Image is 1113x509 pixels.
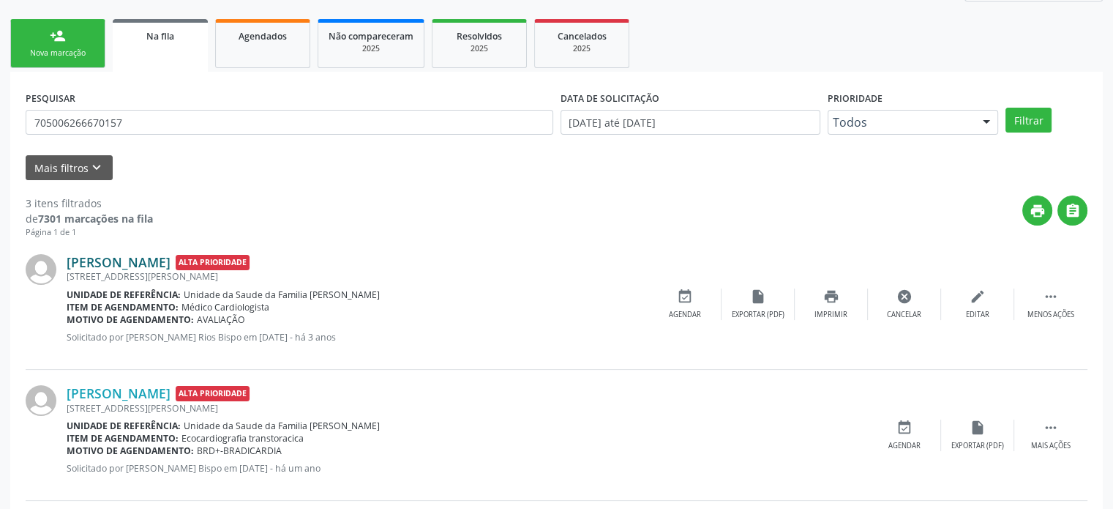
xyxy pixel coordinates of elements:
div: Cancelar [887,310,921,320]
button: Mais filtroskeyboard_arrow_down [26,155,113,181]
div: de [26,211,153,226]
b: Unidade de referência: [67,289,181,301]
button: Filtrar [1005,108,1052,133]
i:  [1043,289,1059,305]
span: Na fila [146,30,174,42]
div: Exportar (PDF) [732,310,784,320]
b: Item de agendamento: [67,432,179,445]
div: [STREET_ADDRESS][PERSON_NAME] [67,270,648,283]
i: cancel [896,289,912,305]
b: Motivo de agendamento: [67,445,194,457]
label: DATA DE SOLICITAÇÃO [561,87,659,110]
span: Não compareceram [329,30,413,42]
div: person_add [50,28,66,44]
div: Agendar [888,441,921,451]
div: 2025 [329,43,413,54]
div: Nova marcação [21,48,94,59]
img: img [26,254,56,285]
p: Solicitado por [PERSON_NAME] Bispo em [DATE] - há um ano [67,462,868,475]
div: Mais ações [1031,441,1071,451]
div: Menos ações [1027,310,1074,320]
div: Editar [966,310,989,320]
p: Solicitado por [PERSON_NAME] Rios Bispo em [DATE] - há 3 anos [67,331,648,343]
span: AVALIAÇÃO [197,313,245,326]
span: Unidade da Saude da Familia [PERSON_NAME] [184,420,380,432]
span: Todos [833,115,969,130]
i:  [1043,420,1059,436]
b: Item de agendamento: [67,301,179,313]
div: Exportar (PDF) [951,441,1004,451]
button: print [1022,196,1052,226]
input: Nome, CNS [26,110,553,135]
span: Ecocardiografia transtoracica [181,432,304,445]
i: print [1030,203,1046,219]
span: Agendados [239,30,287,42]
label: Prioridade [828,87,882,110]
label: PESQUISAR [26,87,75,110]
i: insert_drive_file [970,420,986,436]
i: keyboard_arrow_down [89,160,105,176]
i: event_available [896,420,912,436]
input: Selecione um intervalo [561,110,820,135]
span: Resolvidos [457,30,502,42]
a: [PERSON_NAME] [67,385,170,401]
span: BRD+-BRADICARDIA [197,445,282,457]
div: 2025 [443,43,516,54]
span: Alta Prioridade [176,255,250,270]
img: img [26,385,56,416]
a: [PERSON_NAME] [67,254,170,270]
div: 2025 [545,43,618,54]
i: insert_drive_file [750,289,766,305]
div: Página 1 de 1 [26,226,153,239]
button:  [1057,196,1087,226]
i:  [1065,203,1081,219]
b: Motivo de agendamento: [67,313,194,326]
span: Alta Prioridade [176,386,250,401]
div: Agendar [669,310,701,320]
i: edit [970,289,986,305]
i: event_available [677,289,693,305]
div: 3 itens filtrados [26,196,153,211]
strong: 7301 marcações na fila [38,212,153,226]
b: Unidade de referência: [67,420,181,432]
div: [STREET_ADDRESS][PERSON_NAME] [67,402,868,415]
div: Imprimir [814,310,847,320]
i: print [823,289,839,305]
span: Cancelados [558,30,607,42]
span: Médico Cardiologista [181,301,269,313]
span: Unidade da Saude da Familia [PERSON_NAME] [184,289,380,301]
